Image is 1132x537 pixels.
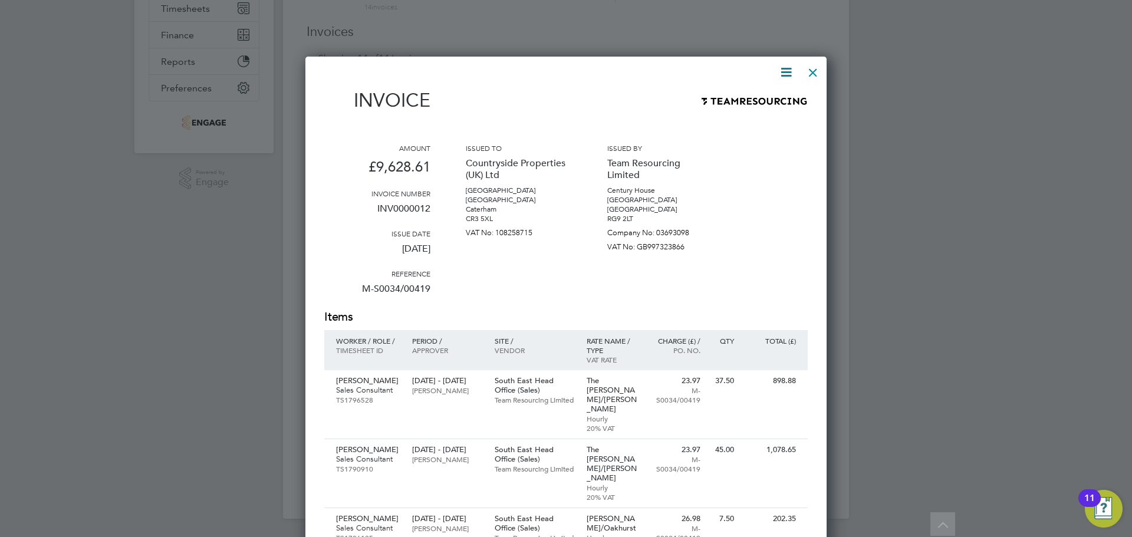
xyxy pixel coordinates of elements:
[495,345,575,355] p: Vendor
[324,269,430,278] h3: Reference
[336,376,400,386] p: [PERSON_NAME]
[587,445,638,483] p: The [PERSON_NAME]/[PERSON_NAME]
[607,223,713,238] p: Company No: 03693098
[324,143,430,153] h3: Amount
[649,336,700,345] p: Charge (£) /
[412,514,482,523] p: [DATE] - [DATE]
[412,345,482,355] p: Approver
[587,376,638,414] p: The [PERSON_NAME]/[PERSON_NAME]
[587,492,638,502] p: 20% VAT
[336,523,400,533] p: Sales Consultant
[466,214,572,223] p: CR3 5XL
[412,445,482,454] p: [DATE] - [DATE]
[702,98,808,107] img: teamresourcing-logo-remittance.png
[336,395,400,404] p: TS1796528
[712,514,734,523] p: 7.50
[324,309,808,325] h2: Items
[746,376,796,386] p: 898.88
[649,386,700,404] p: M-S0034/00419
[324,238,430,269] p: [DATE]
[412,336,482,345] p: Period /
[587,483,638,492] p: Hourly
[649,376,700,386] p: 23.97
[324,229,430,238] h3: Issue date
[607,205,713,214] p: [GEOGRAPHIC_DATA]
[587,514,638,533] p: [PERSON_NAME]/Oakhurst
[1085,490,1123,528] button: Open Resource Center, 11 new notifications
[746,514,796,523] p: 202.35
[712,445,734,454] p: 45.00
[495,464,575,473] p: Team Resourcing Limited
[336,464,400,473] p: TS1790910
[466,186,572,195] p: [GEOGRAPHIC_DATA]
[1084,498,1095,513] div: 11
[607,238,713,252] p: VAT No: GB997323866
[587,423,638,433] p: 20% VAT
[336,454,400,464] p: Sales Consultant
[649,454,700,473] p: M-S0034/00419
[495,514,575,533] p: South East Head Office (Sales)
[336,345,400,355] p: Timesheet ID
[607,143,713,153] h3: Issued by
[412,454,482,464] p: [PERSON_NAME]
[495,395,575,404] p: Team Resourcing Limited
[466,153,572,186] p: Countryside Properties (UK) Ltd
[412,376,482,386] p: [DATE] - [DATE]
[466,195,572,205] p: [GEOGRAPHIC_DATA]
[466,143,572,153] h3: Issued to
[466,223,572,238] p: VAT No: 108258715
[746,445,796,454] p: 1,078.65
[587,414,638,423] p: Hourly
[712,376,734,386] p: 37.50
[712,336,734,345] p: QTY
[324,198,430,229] p: INV0000012
[649,345,700,355] p: Po. No.
[466,205,572,214] p: Caterham
[587,336,638,355] p: Rate name / type
[587,355,638,364] p: VAT rate
[324,189,430,198] h3: Invoice number
[607,153,713,186] p: Team Resourcing Limited
[495,445,575,464] p: South East Head Office (Sales)
[412,523,482,533] p: [PERSON_NAME]
[412,386,482,395] p: [PERSON_NAME]
[607,186,713,195] p: Century House
[324,278,430,309] p: M-S0034/00419
[336,445,400,454] p: [PERSON_NAME]
[324,153,430,189] p: £9,628.61
[746,336,796,345] p: Total (£)
[649,445,700,454] p: 23.97
[607,195,713,205] p: [GEOGRAPHIC_DATA]
[495,336,575,345] p: Site /
[336,514,400,523] p: [PERSON_NAME]
[336,386,400,395] p: Sales Consultant
[336,336,400,345] p: Worker / Role /
[324,89,430,111] h1: Invoice
[495,376,575,395] p: South East Head Office (Sales)
[607,214,713,223] p: RG9 2LT
[649,514,700,523] p: 26.98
